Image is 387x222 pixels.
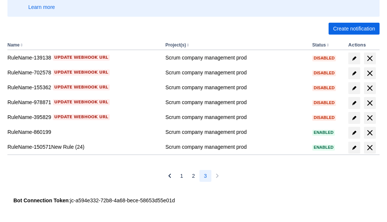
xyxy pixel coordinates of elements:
span: delete [365,99,374,107]
span: Disabled [312,56,336,60]
nav: Pagination [164,170,223,182]
span: Update webhook URL [54,99,108,105]
span: Enabled [312,145,335,149]
span: edit [351,130,357,136]
button: Previous [164,170,176,182]
div: RuleName-860199 [7,128,159,136]
a: Learn more [28,3,55,11]
div: Scrum company management prod [165,99,306,106]
span: edit [351,85,357,91]
button: Page 3 [199,170,211,182]
div: RuleName-155362 [7,84,159,91]
span: edit [351,100,357,106]
span: delete [365,69,374,78]
span: Disabled [312,86,336,90]
strong: Bot Connection Token [13,197,68,203]
div: Scrum company management prod [165,84,306,91]
span: edit [351,145,357,151]
span: 3 [204,170,207,182]
span: delete [365,128,374,137]
span: Disabled [312,71,336,75]
button: Page 2 [188,170,199,182]
th: Actions [345,41,380,50]
button: Name [7,42,20,48]
span: 2 [192,170,195,182]
div: : jc-a594e332-72b8-4a68-bece-58653d55e01d [13,197,374,204]
span: Disabled [312,101,336,105]
div: Scrum company management prod [165,128,306,136]
button: Project(s) [165,42,186,48]
button: Status [312,42,326,48]
span: edit [351,70,357,76]
span: delete [365,54,374,63]
span: 1 [180,170,183,182]
div: RuleName-139138 [7,54,159,61]
div: Scrum company management prod [165,143,306,151]
div: RuleName-702578 [7,69,159,76]
span: Disabled [312,116,336,120]
span: Update webhook URL [54,70,108,75]
div: Scrum company management prod [165,54,306,61]
span: Update webhook URL [54,55,108,61]
span: Update webhook URL [54,114,108,120]
span: delete [365,84,374,93]
div: Scrum company management prod [165,69,306,76]
button: Next [211,170,223,182]
div: RuleName-395829 [7,113,159,121]
div: Scrum company management prod [165,113,306,121]
span: delete [365,143,374,152]
div: RuleName-150571New Rule (24) [7,143,159,151]
div: RuleName-978871 [7,99,159,106]
span: edit [351,55,357,61]
span: Update webhook URL [54,84,108,90]
span: Create notification [333,23,375,35]
span: edit [351,115,357,121]
span: Enabled [312,131,335,135]
span: delete [365,113,374,122]
button: Create notification [329,23,380,35]
button: Page 1 [176,170,188,182]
